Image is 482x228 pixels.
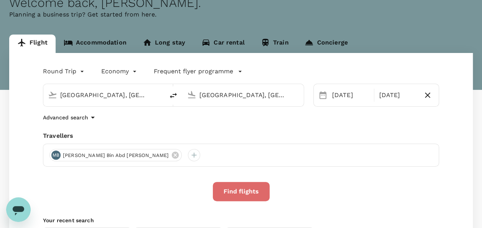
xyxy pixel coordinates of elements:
div: Economy [101,65,138,78]
button: Frequent flyer programme [154,67,242,76]
button: Advanced search [43,113,97,122]
p: Advanced search [43,114,88,121]
div: MB[PERSON_NAME] Bin Abd [PERSON_NAME] [49,149,182,161]
button: Find flights [213,182,270,201]
a: Accommodation [56,35,135,53]
button: Open [159,94,160,96]
span: [PERSON_NAME] Bin Abd [PERSON_NAME] [58,152,173,159]
iframe: Button to launch messaging window, conversation in progress [6,197,31,222]
p: Your recent search [43,216,439,224]
div: [DATE] [329,88,373,103]
input: Going to [199,89,287,101]
p: Planning a business trip? Get started from here. [9,10,473,19]
a: Flight [9,35,56,53]
a: Train [253,35,297,53]
div: Travellers [43,131,439,140]
div: [DATE] [376,88,419,103]
a: Long stay [135,35,193,53]
a: Car rental [193,35,253,53]
button: Open [298,94,300,96]
div: Round Trip [43,65,86,78]
button: delete [164,86,183,105]
div: MB [51,150,61,160]
input: Depart from [60,89,148,101]
p: Frequent flyer programme [154,67,233,76]
a: Concierge [296,35,355,53]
